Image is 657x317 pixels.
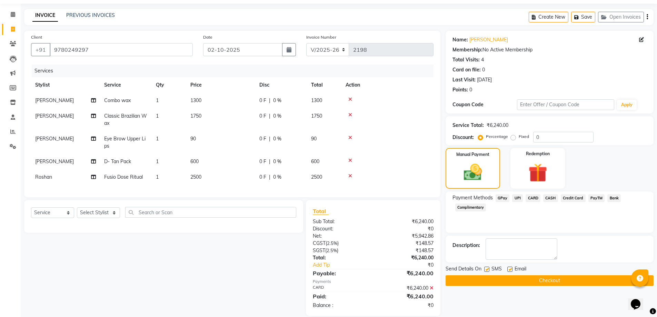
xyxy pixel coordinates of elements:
[311,136,317,142] span: 90
[373,292,439,300] div: ₹6,240.00
[482,66,485,73] div: 0
[477,76,492,83] div: [DATE]
[486,133,508,140] label: Percentage
[307,77,341,93] th: Total
[491,265,502,274] span: SMS
[269,174,270,181] span: |
[373,269,439,277] div: ₹6,240.00
[373,302,439,309] div: ₹0
[186,77,255,93] th: Price
[452,56,480,63] div: Total Visits:
[384,261,439,269] div: ₹0
[269,112,270,120] span: |
[308,232,373,240] div: Net:
[100,77,152,93] th: Service
[373,240,439,247] div: ₹148.57
[617,100,637,110] button: Apply
[269,135,270,142] span: |
[308,285,373,292] div: CARD
[203,34,212,40] label: Date
[313,208,329,215] span: Total
[469,86,472,93] div: 0
[512,194,523,202] span: UPI
[313,247,325,254] span: SGST
[125,207,296,218] input: Search or Scan
[35,136,74,142] span: [PERSON_NAME]
[452,86,468,93] div: Points:
[306,34,336,40] label: Invoice Number
[308,302,373,309] div: Balance :
[452,242,480,249] div: Description:
[452,66,481,73] div: Card on file:
[517,99,614,110] input: Enter Offer / Coupon Code
[496,194,510,202] span: GPay
[598,12,644,22] button: Open Invoices
[104,174,143,180] span: Fusio Dose Ritual
[373,232,439,240] div: ₹5,942.86
[452,46,647,53] div: No Active Membership
[311,97,322,103] span: 1300
[313,279,433,285] div: Payments
[273,135,281,142] span: 0 %
[190,158,199,165] span: 600
[156,97,159,103] span: 1
[446,265,481,274] span: Send Details On
[543,194,558,202] span: CASH
[455,204,486,211] span: Complimentary
[628,289,650,310] iframe: chat widget
[311,174,322,180] span: 2500
[452,134,474,141] div: Discount:
[190,97,201,103] span: 1300
[104,158,131,165] span: D- Tan Pack
[469,36,508,43] a: [PERSON_NAME]
[327,248,337,253] span: 2.5%
[529,12,568,22] button: Create New
[446,275,654,286] button: Checkout
[104,97,131,103] span: Combo wax
[308,247,373,254] div: ( )
[452,101,517,108] div: Coupon Code
[452,194,493,201] span: Payment Methods
[50,43,193,56] input: Search by Name/Mobile/Email/Code
[152,77,186,93] th: Qty
[190,174,201,180] span: 2500
[373,247,439,254] div: ₹148.57
[458,162,488,183] img: _cash.svg
[452,46,482,53] div: Membership:
[308,261,384,269] a: Add Tip
[31,34,42,40] label: Client
[452,76,476,83] div: Last Visit:
[259,158,266,165] span: 0 F
[31,77,100,93] th: Stylist
[481,56,484,63] div: 4
[327,240,337,246] span: 2.5%
[308,254,373,261] div: Total:
[259,174,266,181] span: 0 F
[519,133,529,140] label: Fixed
[373,285,439,292] div: ₹6,240.00
[156,136,159,142] span: 1
[156,113,159,119] span: 1
[308,218,373,225] div: Sub Total:
[522,161,553,185] img: _gift.svg
[311,158,319,165] span: 600
[607,194,621,202] span: Bank
[31,43,50,56] button: +91
[259,112,266,120] span: 0 F
[35,158,74,165] span: [PERSON_NAME]
[311,113,322,119] span: 1750
[273,174,281,181] span: 0 %
[273,112,281,120] span: 0 %
[588,194,605,202] span: PayTM
[259,135,266,142] span: 0 F
[308,292,373,300] div: Paid:
[515,265,526,274] span: Email
[32,65,439,77] div: Services
[190,113,201,119] span: 1750
[156,158,159,165] span: 1
[273,158,281,165] span: 0 %
[452,36,468,43] div: Name:
[156,174,159,180] span: 1
[66,12,115,18] a: PREVIOUS INVOICES
[273,97,281,104] span: 0 %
